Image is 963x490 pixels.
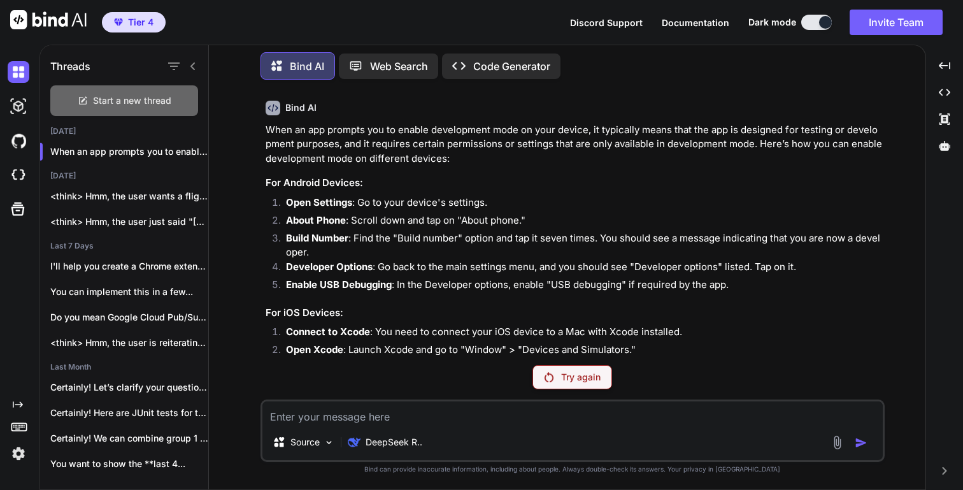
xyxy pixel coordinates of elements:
[114,18,123,26] img: premium
[8,443,29,465] img: settings
[50,190,208,203] p: <think> Hmm, the user wants a flight...
[570,17,643,28] span: Discord Support
[286,214,346,226] strong: About Phone
[102,12,166,32] button: premiumTier 4
[748,16,796,29] span: Dark mode
[50,145,208,158] p: When an app prompts you to enable develo...
[40,362,208,372] h2: Last Month
[276,213,882,231] li: : Scroll down and tap on "About phone."
[545,372,553,382] img: Retry
[276,196,882,213] li: : Go to your device's settings.
[286,343,343,356] strong: Open Xcode
[561,371,601,384] p: Try again
[286,261,373,273] strong: Developer Options
[50,432,208,445] p: Certainly! We can combine group 1 and...
[8,96,29,117] img: darkAi-studio
[8,130,29,152] img: githubDark
[40,126,208,136] h2: [DATE]
[50,260,208,273] p: I'll help you create a Chrome extension...
[266,306,882,321] h3: For iOS Devices:
[290,436,320,449] p: Source
[348,436,360,449] img: DeepSeek R1 (671B-Full)
[290,59,324,74] p: Bind AI
[276,231,882,260] li: : Find the "Build number" option and tap it seven times. You should see a message indicating that...
[50,458,208,470] p: You want to show the **last 4...
[276,260,882,278] li: : Go back to the main settings menu, and you should see "Developer options" listed. Tap on it.
[473,59,550,74] p: Code Generator
[40,171,208,181] h2: [DATE]
[50,407,208,419] p: Certainly! Here are JUnit tests for the...
[266,123,882,166] p: When an app prompts you to enable development mode on your device, it typically means that the ap...
[266,176,882,191] h3: For Android Devices:
[286,278,392,291] strong: Enable USB Debugging
[276,278,882,296] li: : In the Developer options, enable "USB debugging" if required by the app.
[662,17,729,28] span: Documentation
[324,437,334,448] img: Pick Models
[286,196,352,208] strong: Open Settings
[50,381,208,394] p: Certainly! Let’s clarify your question: **Section 10(14)(i)...
[128,16,153,29] span: Tier 4
[8,164,29,186] img: cloudideIcon
[50,285,208,298] p: You can implement this in a few...
[366,436,422,449] p: DeepSeek R..
[855,436,867,449] img: icon
[286,232,348,244] strong: Build Number
[850,10,943,35] button: Invite Team
[93,94,171,107] span: Start a new thread
[286,326,370,338] strong: Connect to Xcode
[285,101,317,114] h6: Bind AI
[50,215,208,228] p: <think> Hmm, the user just said "[GEOGRAPHIC_DATA]"...
[8,61,29,83] img: darkChat
[50,311,208,324] p: Do you mean Google Cloud Pub/Sub (org.springframework.cloud.gcp.pubsub...
[260,465,885,474] p: Bind can provide inaccurate information, including about people. Always double-check its answers....
[830,435,845,450] img: attachment
[570,16,643,29] button: Discord Support
[50,59,90,74] h1: Threads
[10,10,87,29] img: Bind AI
[662,16,729,29] button: Documentation
[370,59,428,74] p: Web Search
[40,241,208,251] h2: Last 7 Days
[50,336,208,349] p: <think> Hmm, the user is reiterating the...
[276,343,882,361] li: : Launch Xcode and go to "Window" > "Devices and Simulators."
[276,325,882,343] li: : You need to connect your iOS device to a Mac with Xcode installed.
